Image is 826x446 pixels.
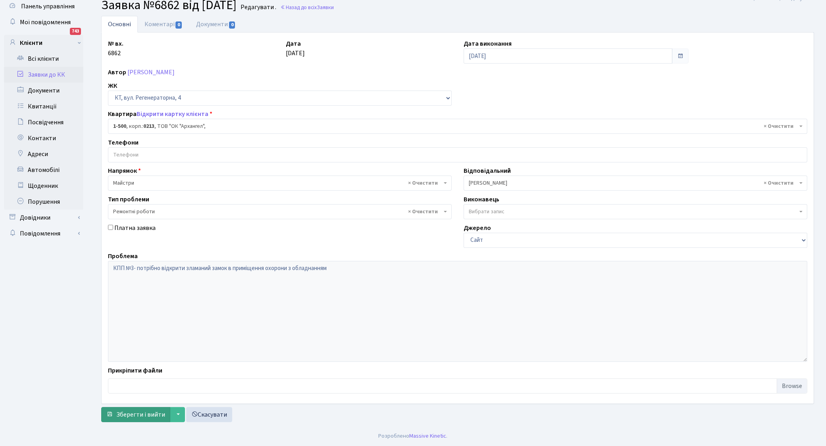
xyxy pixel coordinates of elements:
label: ЖК [108,81,117,91]
span: Видалити всі елементи [764,122,793,130]
span: Навроцька Ю.В. [469,179,797,187]
a: Скасувати [186,407,232,422]
span: <b>1-500</b>, корп.: <b>0213</b>, ТОВ "ОК "Архангел", [108,119,807,134]
a: Відкрити картку клієнта [137,110,208,118]
label: Платна заявка [114,223,156,233]
a: Контакти [4,130,83,146]
span: Ремонтні роботи [113,208,442,216]
a: Адреси [4,146,83,162]
span: Заявки [317,4,334,11]
span: Видалити всі елементи [408,208,438,216]
a: Автомобілі [4,162,83,178]
a: Заявки до КК [4,67,83,83]
label: Виконавець [464,195,499,204]
span: Зберегти і вийти [116,410,165,419]
label: Дата виконання [464,39,512,48]
label: Дата [286,39,301,48]
span: Ремонтні роботи [108,204,452,219]
a: Квитанції [4,98,83,114]
a: Щоденник [4,178,83,194]
span: <b>1-500</b>, корп.: <b>0213</b>, ТОВ "ОК "Архангел", [113,122,797,130]
div: Розроблено . [379,432,448,440]
div: [DATE] [280,39,458,64]
a: Клієнти [4,35,83,51]
div: 6862 [102,39,280,64]
a: Massive Kinetic [410,432,447,440]
a: Посвідчення [4,114,83,130]
textarea: КПП №3- потрібно відкрити зламаний замок в приміщення охорони з обладнанням [108,261,807,362]
span: Видалити всі елементи [764,179,793,187]
span: Видалити всі елементи [408,179,438,187]
a: Порушення [4,194,83,210]
span: Мої повідомлення [20,18,71,27]
label: Джерело [464,223,491,233]
a: Всі клієнти [4,51,83,67]
a: Документи [4,83,83,98]
b: 1-500 [113,122,126,130]
a: Довідники [4,210,83,226]
label: Напрямок [108,166,141,176]
span: 0 [229,21,235,29]
a: Документи [189,16,243,33]
b: 0213 [143,122,154,130]
span: Майстри [108,176,452,191]
a: Мої повідомлення743 [4,14,83,30]
small: Редагувати . [239,4,276,11]
a: Основні [101,16,138,33]
span: Навроцька Ю.В. [464,176,807,191]
a: Повідомлення [4,226,83,241]
button: Зберегти і вийти [101,407,170,422]
a: [PERSON_NAME] [127,68,175,77]
a: Коментарі [138,16,189,33]
label: Квартира [108,109,212,119]
div: 743 [70,28,81,35]
label: Автор [108,68,126,77]
label: Тип проблеми [108,195,149,204]
label: Проблема [108,251,138,261]
input: Телефони [108,148,807,162]
a: Назад до всіхЗаявки [280,4,334,11]
span: Вибрати запис [469,208,504,216]
span: Панель управління [21,2,75,11]
span: 0 [175,21,182,29]
span: Майстри [113,179,442,187]
label: Відповідальний [464,166,511,176]
label: № вх. [108,39,123,48]
label: Телефони [108,138,139,147]
label: Прикріпити файли [108,366,162,375]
